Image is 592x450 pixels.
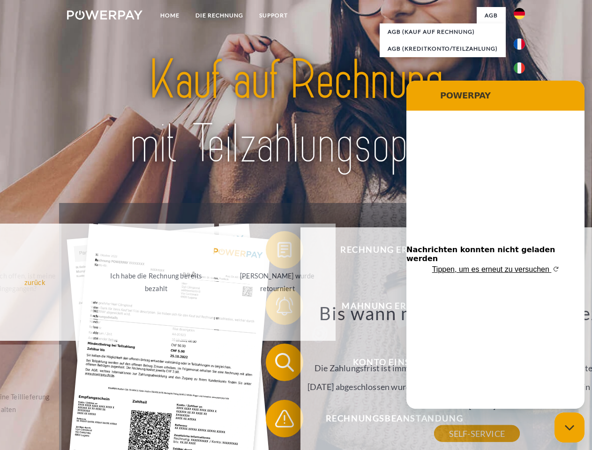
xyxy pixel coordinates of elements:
[266,400,510,437] button: Rechnungsbeanstandung
[187,7,251,24] a: DIE RECHNUNG
[104,270,209,295] div: Ich habe die Rechnung bereits bezahlt
[380,23,506,40] a: AGB (Kauf auf Rechnung)
[477,7,506,24] a: agb
[225,270,330,295] div: [PERSON_NAME] wurde retourniert
[380,40,506,57] a: AGB (Kreditkonto/Teilzahlung)
[266,344,510,381] button: Konto einsehen
[514,62,525,74] img: it
[406,81,585,409] iframe: Messaging-Fenster
[555,412,585,442] iframe: Schaltfläche zum Öffnen des Messaging-Fensters
[152,7,187,24] a: Home
[251,7,296,24] a: SUPPORT
[90,45,502,180] img: title-powerpay_de.svg
[514,8,525,19] img: de
[67,10,142,20] img: logo-powerpay-white.svg
[514,38,525,50] img: fr
[273,351,296,374] img: qb_search.svg
[273,407,296,430] img: qb_warning.svg
[434,425,520,442] a: SELF-SERVICE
